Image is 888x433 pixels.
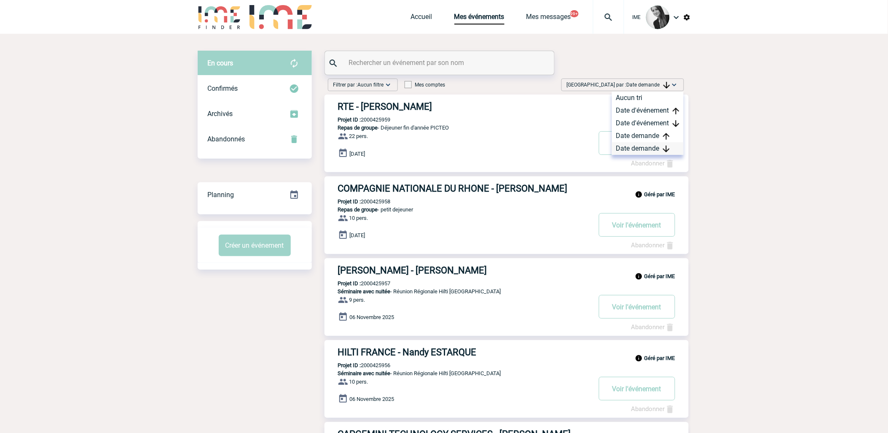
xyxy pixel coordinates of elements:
[338,198,361,205] b: Projet ID :
[325,124,591,131] p: - Déjeuner fin d'année PICTEO
[646,5,670,29] img: 101050-0.jpg
[567,81,670,89] span: [GEOGRAPHIC_DATA] par :
[347,57,534,69] input: Rechercher un événement par son nom
[325,198,391,205] p: 2000425958
[333,81,384,89] span: Filtrer par :
[198,182,312,207] a: Planning
[208,84,238,92] span: Confirmés
[325,280,391,287] p: 2000425957
[405,82,445,88] label: Mes comptes
[349,133,368,140] span: 22 pers.
[612,104,684,117] div: Date d'événement
[599,295,675,319] button: Voir l'événement
[208,191,234,199] span: Planning
[338,265,591,276] h3: [PERSON_NAME] - [PERSON_NAME]
[338,370,391,376] span: Séminaire avec nuitée
[570,10,579,17] button: 99+
[612,92,684,104] div: Aucun tri
[350,151,365,157] span: [DATE]
[325,116,391,123] p: 2000425959
[338,362,361,368] b: Projet ID :
[633,14,641,20] span: IME
[325,288,591,295] p: - Réunion Régionale Hilti [GEOGRAPHIC_DATA]
[325,265,689,276] a: [PERSON_NAME] - [PERSON_NAME]
[350,396,394,403] span: 06 Novembre 2025
[670,81,679,89] img: baseline_expand_more_white_24dp-b.png
[198,127,312,152] div: Retrouvez ici tous vos événements annulés
[338,101,591,112] h3: RTE - [PERSON_NAME]
[635,355,643,362] img: info_black_24dp.svg
[599,131,675,155] button: Voir l'événement
[325,347,689,357] a: HILTI FRANCE - Nandy ESTARQUE
[349,297,365,303] span: 9 pers.
[635,191,643,198] img: info_black_24dp.svg
[663,146,670,152] img: arrow_downward.png
[349,379,368,385] span: 10 pers.
[644,191,675,198] b: Géré par IME
[635,273,643,280] img: info_black_24dp.svg
[219,235,291,256] button: Créer un événement
[411,13,432,24] a: Accueil
[350,314,394,321] span: 06 Novembre 2025
[338,206,378,213] span: Repas de groupe
[599,377,675,401] button: Voir l'événement
[198,182,312,208] div: Retrouvez ici tous vos événements organisés par date et état d'avancement
[349,215,368,222] span: 10 pers.
[663,82,670,89] img: arrow_downward.png
[612,130,684,142] div: Date demande
[208,59,233,67] span: En cours
[663,133,670,140] img: arrow_upward.png
[208,110,233,118] span: Archivés
[208,135,245,143] span: Abandonnés
[631,323,675,331] a: Abandonner
[631,405,675,413] a: Abandonner
[673,108,679,114] img: arrow_upward.png
[599,213,675,237] button: Voir l'événement
[325,206,591,213] p: - petit dejeuner
[644,273,675,279] b: Géré par IME
[325,370,591,376] p: - Réunion Régionale Hilti [GEOGRAPHIC_DATA]
[627,82,670,88] span: Date demande
[350,233,365,239] span: [DATE]
[631,241,675,249] a: Abandonner
[384,81,392,89] img: baseline_expand_more_white_24dp-b.png
[325,101,689,112] a: RTE - [PERSON_NAME]
[338,288,391,295] span: Séminaire avec nuitée
[358,82,384,88] span: Aucun filtre
[673,120,679,127] img: arrow_downward.png
[631,160,675,167] a: Abandonner
[644,355,675,361] b: Géré par IME
[454,13,504,24] a: Mes événements
[198,5,241,29] img: IME-Finder
[325,183,689,194] a: COMPAGNIE NATIONALE DU RHONE - [PERSON_NAME]
[198,51,312,76] div: Retrouvez ici tous vos évènements avant confirmation
[612,117,684,130] div: Date d'événement
[338,124,378,131] span: Repas de groupe
[325,362,391,368] p: 2000425956
[338,347,591,357] h3: HILTI FRANCE - Nandy ESTARQUE
[612,142,684,155] div: Date demande
[338,280,361,287] b: Projet ID :
[338,183,591,194] h3: COMPAGNIE NATIONALE DU RHONE - [PERSON_NAME]
[338,116,361,123] b: Projet ID :
[198,101,312,127] div: Retrouvez ici tous les événements que vous avez décidé d'archiver
[526,13,571,24] a: Mes messages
